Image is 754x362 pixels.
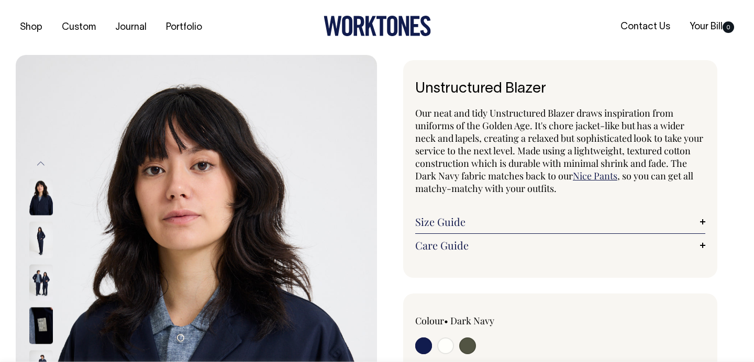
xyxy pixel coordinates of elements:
span: 0 [723,21,734,33]
img: dark-navy [29,221,53,258]
img: dark-navy [29,264,53,301]
a: Custom [58,19,100,36]
button: Previous [33,152,49,176]
a: Contact Us [616,18,674,36]
img: dark-navy [29,307,53,344]
span: , so you can get all matchy-matchy with your outfits. [415,169,693,195]
span: Our neat and tidy Unstructured Blazer draws inspiration from uniforms of the Golden Age. It's cho... [415,107,703,182]
label: Dark Navy [450,314,494,327]
a: Your Bill0 [685,18,738,36]
a: Portfolio [162,19,206,36]
a: Nice Pants [573,169,617,182]
a: Care Guide [415,239,705,252]
a: Journal [111,19,151,36]
span: • [444,314,448,327]
a: Shop [16,19,47,36]
img: dark-navy [29,178,53,215]
div: Colour [415,314,531,327]
h1: Unstructured Blazer [415,81,705,97]
a: Size Guide [415,216,705,228]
